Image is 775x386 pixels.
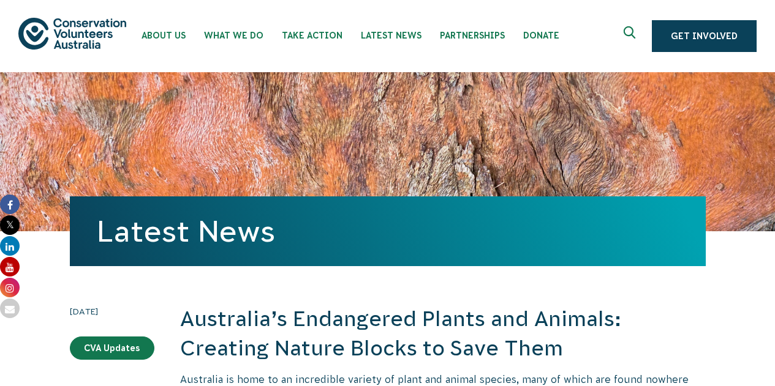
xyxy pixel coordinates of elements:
[282,31,342,40] span: Take Action
[361,31,422,40] span: Latest News
[624,26,639,46] span: Expand search box
[142,31,186,40] span: About Us
[204,31,263,40] span: What We Do
[180,305,706,363] h2: Australia’s Endangered Plants and Animals: Creating Nature Blocks to Save Them
[616,21,646,51] button: Expand search box Close search box
[18,18,126,49] img: logo.svg
[440,31,505,40] span: Partnerships
[97,215,275,248] a: Latest News
[70,336,154,360] a: CVA Updates
[70,305,154,318] time: [DATE]
[523,31,559,40] span: Donate
[652,20,757,52] a: Get Involved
